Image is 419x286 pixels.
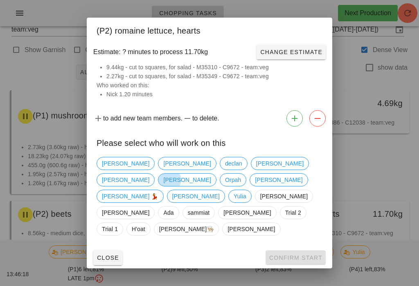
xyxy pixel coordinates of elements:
[106,63,322,72] li: 9.44kg - cut to squares, for salad - M35310 - C9672 - team:veg
[102,157,149,170] span: [PERSON_NAME]
[87,18,332,41] div: (P2) romaine lettuce, hearts
[223,207,271,219] span: [PERSON_NAME]
[163,157,211,170] span: [PERSON_NAME]
[102,223,118,235] span: Trial 1
[87,107,332,130] div: to add new team members. to delete.
[256,157,304,170] span: [PERSON_NAME]
[93,47,208,57] span: Estimate: ? minutes to process 11.70kg
[106,90,322,99] li: Nick 1.20 minutes
[225,174,241,186] span: Orpah
[163,207,173,219] span: Ada
[260,49,322,55] span: Change Estimate
[260,190,308,202] span: [PERSON_NAME]
[102,174,149,186] span: [PERSON_NAME]
[106,72,322,81] li: 2.27kg - cut to squares, for salad - M35349 - C9672 - team:veg
[225,157,242,170] span: declan
[255,174,302,186] span: [PERSON_NAME]
[163,174,211,186] span: [PERSON_NAME]
[257,45,326,59] button: Change Estimate
[159,223,214,235] span: [PERSON_NAME]👨🏼‍🍳
[87,130,332,154] div: Please select who will work on this
[102,190,158,202] span: [PERSON_NAME] 💃
[102,207,149,219] span: [PERSON_NAME]
[234,190,246,202] span: Yulia
[188,207,210,219] span: sammiat
[172,190,220,202] span: [PERSON_NAME]
[228,223,275,235] span: [PERSON_NAME]
[132,223,145,235] span: H'oat
[285,207,301,219] span: Trial 2
[93,250,122,265] button: Close
[87,63,332,107] div: Who worked on this:
[97,254,119,261] span: Close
